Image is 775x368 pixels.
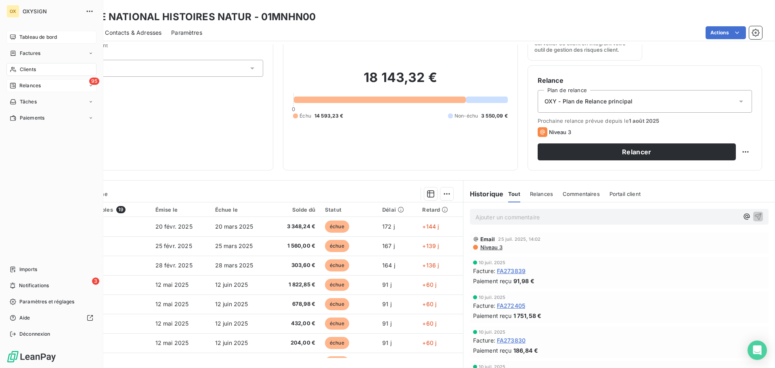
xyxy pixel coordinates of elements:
[530,191,553,197] span: Relances
[463,189,504,199] h6: Historique
[538,118,752,124] span: Prochaine relance prévue depuis le
[155,206,205,213] div: Émise le
[382,320,392,327] span: 91 j
[473,277,512,285] span: Paiement reçu
[276,242,315,250] span: 1 560,00 €
[6,79,96,92] a: 95Relances
[19,282,49,289] span: Notifications
[314,112,344,120] span: 14 593,23 €
[19,298,74,305] span: Paramètres et réglages
[325,221,349,233] span: échue
[534,40,636,53] span: Surveiller ce client en intégrant votre outil de gestion des risques client.
[422,281,436,288] span: +60 j
[276,300,315,308] span: 678,98 €
[23,8,81,15] span: OXYSIGN
[422,223,439,230] span: +144 j
[171,29,202,37] span: Paramètres
[325,279,349,291] span: échue
[215,206,267,213] div: Échue le
[473,267,495,275] span: Facture :
[610,191,641,197] span: Portail client
[382,242,395,249] span: 167 j
[480,236,495,242] span: Email
[155,301,189,307] span: 12 mai 2025
[20,114,44,122] span: Paiements
[549,129,571,135] span: Niveau 3
[19,34,57,41] span: Tableau de bord
[276,339,315,347] span: 204,00 €
[325,337,349,349] span: échue
[215,301,248,307] span: 12 juin 2025
[6,311,96,324] a: Aide
[276,320,315,328] span: 432,00 €
[19,266,37,273] span: Imports
[422,320,436,327] span: +60 j
[276,223,315,231] span: 3 348,24 €
[325,298,349,310] span: échue
[292,106,295,112] span: 0
[63,206,146,213] div: Pièces comptables
[508,191,520,197] span: Tout
[155,242,192,249] span: 25 févr. 2025
[215,242,253,249] span: 25 mars 2025
[325,240,349,252] span: échue
[6,350,57,363] img: Logo LeanPay
[19,314,30,322] span: Aide
[20,50,40,57] span: Factures
[92,278,99,285] span: 3
[497,267,526,275] span: FA273839
[20,66,36,73] span: Clients
[19,330,50,338] span: Déconnexion
[215,262,253,269] span: 28 mars 2025
[6,263,96,276] a: Imports
[325,259,349,271] span: échue
[481,112,508,120] span: 3 550,09 €
[6,5,19,18] div: OX
[155,262,193,269] span: 28 févr. 2025
[545,97,633,105] span: OXY - Plan de Relance principal
[6,111,96,124] a: Paiements
[563,191,600,197] span: Commentaires
[497,301,525,310] span: FA272405
[382,339,392,346] span: 91 j
[422,339,436,346] span: +60 j
[479,295,506,300] span: 10 juil. 2025
[65,42,263,53] span: Propriétés Client
[629,118,660,124] span: 1 août 2025
[382,281,392,288] span: 91 j
[422,262,439,269] span: +136 j
[6,63,96,76] a: Clients
[155,223,193,230] span: 20 févr. 2025
[20,98,37,105] span: Tâches
[215,281,248,288] span: 12 juin 2025
[497,336,526,345] span: FA273830
[513,346,538,355] span: 186,84 €
[382,301,392,307] span: 91 j
[748,341,767,360] div: Open Intercom Messenger
[473,311,512,320] span: Paiement reçu
[422,242,439,249] span: +139 j
[155,339,189,346] span: 12 mai 2025
[6,47,96,60] a: Factures
[473,301,495,310] span: Facture :
[382,262,395,269] span: 164 j
[276,261,315,269] span: 303,60 €
[300,112,311,120] span: Échu
[480,244,503,250] span: Niveau 3
[293,69,507,94] h2: 18 143,32 €
[473,346,512,355] span: Paiement reçu
[215,339,248,346] span: 12 juin 2025
[19,82,41,89] span: Relances
[6,95,96,108] a: Tâches
[71,10,316,24] h3: MUSEE NATIONAL HISTOIRES NATUR - 01MNHN00
[498,237,540,242] span: 25 juil. 2025, 14:02
[116,206,126,213] span: 19
[382,223,395,230] span: 172 j
[215,320,248,327] span: 12 juin 2025
[479,260,506,265] span: 10 juil. 2025
[6,31,96,44] a: Tableau de bord
[538,76,752,85] h6: Relance
[422,301,436,307] span: +60 j
[276,281,315,289] span: 1 822,85 €
[325,318,349,330] span: échue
